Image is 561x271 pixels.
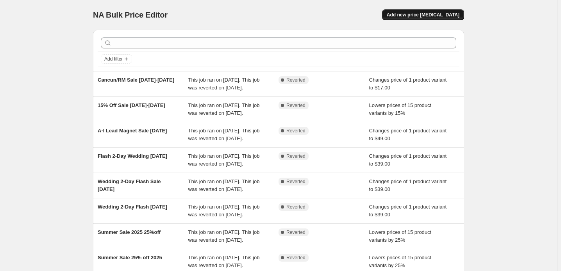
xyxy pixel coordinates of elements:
[188,102,260,116] span: This job ran on [DATE]. This job was reverted on [DATE].
[101,54,132,64] button: Add filter
[369,255,432,268] span: Lowers prices of 15 product variants by 25%
[98,255,162,260] span: Summer Sale 25% off 2025
[188,153,260,167] span: This job ran on [DATE]. This job was reverted on [DATE].
[369,77,447,91] span: Changes price of 1 product variant to $17.00
[387,12,459,18] span: Add new price [MEDICAL_DATA]
[98,77,174,83] span: Cancun/RM Sale [DATE]-[DATE]
[93,11,168,19] span: NA Bulk Price Editor
[98,153,167,159] span: Flash 2-Day Wedding [DATE]
[286,229,306,235] span: Reverted
[98,178,161,192] span: Wedding 2-Day Flash Sale [DATE]
[98,128,167,134] span: A-I Lead Magnet Sale [DATE]
[286,178,306,185] span: Reverted
[382,9,464,20] button: Add new price [MEDICAL_DATA]
[188,229,260,243] span: This job ran on [DATE]. This job was reverted on [DATE].
[188,178,260,192] span: This job ran on [DATE]. This job was reverted on [DATE].
[369,102,432,116] span: Lowers prices of 15 product variants by 15%
[286,102,306,109] span: Reverted
[286,128,306,134] span: Reverted
[286,77,306,83] span: Reverted
[188,255,260,268] span: This job ran on [DATE]. This job was reverted on [DATE].
[286,153,306,159] span: Reverted
[369,128,447,141] span: Changes price of 1 product variant to $49.00
[286,204,306,210] span: Reverted
[369,153,447,167] span: Changes price of 1 product variant to $39.00
[104,56,123,62] span: Add filter
[98,204,167,210] span: Wedding 2-Day Flash [DATE]
[188,77,260,91] span: This job ran on [DATE]. This job was reverted on [DATE].
[369,229,432,243] span: Lowers prices of 15 product variants by 25%
[98,229,161,235] span: Summer Sale 2025 25%off
[98,102,165,108] span: 15% Off Sale [DATE]-[DATE]
[188,128,260,141] span: This job ran on [DATE]. This job was reverted on [DATE].
[286,255,306,261] span: Reverted
[369,178,447,192] span: Changes price of 1 product variant to $39.00
[369,204,447,218] span: Changes price of 1 product variant to $39.00
[188,204,260,218] span: This job ran on [DATE]. This job was reverted on [DATE].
